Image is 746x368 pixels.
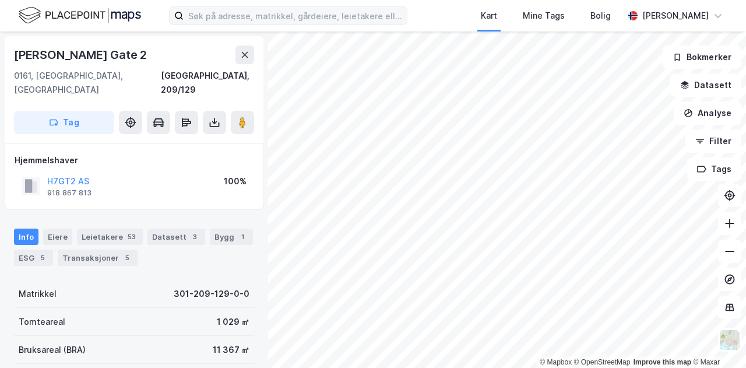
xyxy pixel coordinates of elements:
[147,229,205,245] div: Datasett
[125,231,138,243] div: 53
[189,231,200,243] div: 3
[14,45,149,64] div: [PERSON_NAME] Gate 2
[224,174,247,188] div: 100%
[237,231,248,243] div: 1
[574,358,631,366] a: OpenStreetMap
[213,343,249,357] div: 11 367 ㎡
[174,287,249,301] div: 301-209-129-0-0
[14,250,53,266] div: ESG
[15,153,254,167] div: Hjemmelshaver
[540,358,572,366] a: Mapbox
[210,229,253,245] div: Bygg
[14,111,114,134] button: Tag
[217,315,249,329] div: 1 029 ㎡
[37,252,48,264] div: 5
[685,129,741,153] button: Filter
[19,287,57,301] div: Matrikkel
[14,69,161,97] div: 0161, [GEOGRAPHIC_DATA], [GEOGRAPHIC_DATA]
[688,312,746,368] div: Kontrollprogram for chat
[58,250,138,266] div: Transaksjoner
[687,157,741,181] button: Tags
[674,101,741,125] button: Analyse
[77,229,143,245] div: Leietakere
[47,188,92,198] div: 918 867 813
[523,9,565,23] div: Mine Tags
[642,9,709,23] div: [PERSON_NAME]
[19,315,65,329] div: Tomteareal
[590,9,611,23] div: Bolig
[43,229,72,245] div: Eiere
[481,9,497,23] div: Kart
[688,312,746,368] iframe: Chat Widget
[14,229,38,245] div: Info
[19,5,141,26] img: logo.f888ab2527a4732fd821a326f86c7f29.svg
[19,343,86,357] div: Bruksareal (BRA)
[184,7,407,24] input: Søk på adresse, matrikkel, gårdeiere, leietakere eller personer
[634,358,691,366] a: Improve this map
[670,73,741,97] button: Datasett
[121,252,133,264] div: 5
[161,69,254,97] div: [GEOGRAPHIC_DATA], 209/129
[663,45,741,69] button: Bokmerker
